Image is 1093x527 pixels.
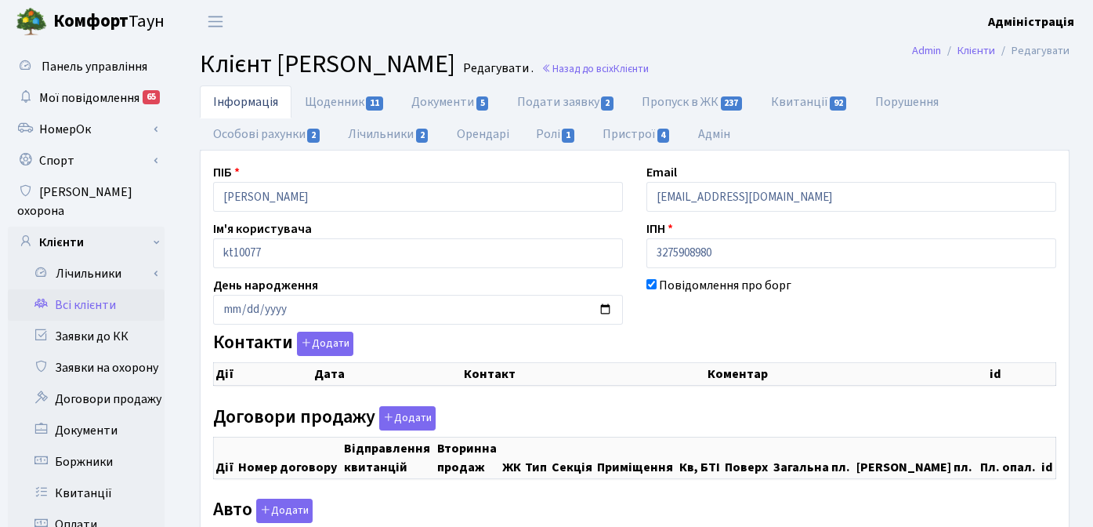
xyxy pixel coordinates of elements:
[8,415,165,446] a: Документи
[678,437,723,478] th: Кв, БТІ
[313,363,462,386] th: Дата
[476,96,489,111] span: 5
[657,129,670,143] span: 4
[758,85,862,118] a: Квитанції
[523,437,549,478] th: Тип
[307,129,320,143] span: 2
[8,478,165,509] a: Квитанції
[460,61,534,76] small: Редагувати .
[995,42,1069,60] li: Редагувати
[214,437,237,478] th: Дії
[912,42,941,59] a: Admin
[256,499,313,523] button: Авто
[443,118,523,151] a: Орендарі
[8,82,165,114] a: Мої повідомлення65
[988,13,1074,31] a: Адміністрація
[550,437,595,478] th: Секція
[213,499,313,523] label: Авто
[462,363,706,386] th: Контакт
[398,85,503,118] a: Документи
[196,9,235,35] button: Переключити навігацію
[957,42,995,59] a: Клієнти
[889,35,1093,67] nav: breadcrumb
[646,163,677,182] label: Email
[595,437,678,478] th: Приміщення
[8,352,165,383] a: Заявки на охорону
[723,437,771,478] th: Поверх
[379,406,436,431] button: Договори продажу
[8,446,165,478] a: Боржники
[214,363,313,386] th: Дії
[628,85,757,118] a: Пропуск в ЖК
[297,332,353,356] button: Контакти
[8,383,165,415] a: Договори продажу
[252,496,313,524] a: Додати
[200,46,455,82] span: Клієнт [PERSON_NAME]
[16,6,47,38] img: logo.png
[685,118,744,151] a: Адмін
[53,9,128,34] b: Комфорт
[213,276,318,295] label: День народження
[8,114,165,145] a: НомерОк
[8,227,165,258] a: Клієнти
[613,61,649,76] span: Клієнти
[541,61,649,76] a: Назад до всіхКлієнти
[8,176,165,227] a: [PERSON_NAME] охорона
[213,332,353,356] label: Контакти
[366,96,383,111] span: 11
[706,363,988,386] th: Коментар
[143,90,160,104] div: 65
[862,85,952,118] a: Порушення
[42,58,147,75] span: Панель управління
[523,118,589,151] a: Ролі
[237,437,342,478] th: Номер договору
[855,437,979,478] th: [PERSON_NAME] пл.
[293,329,353,357] a: Додати
[335,118,443,151] a: Лічильники
[8,51,165,82] a: Панель управління
[213,163,240,182] label: ПІБ
[291,85,398,118] a: Щоденник
[979,437,1040,478] th: Пл. опал.
[830,96,847,111] span: 92
[436,437,501,478] th: Вторинна продаж
[213,406,436,431] label: Договори продажу
[659,276,791,295] label: Повідомлення про борг
[213,220,312,238] label: Ім'я користувача
[200,118,335,151] a: Особові рахунки
[601,96,613,111] span: 2
[53,9,165,35] span: Таун
[39,89,139,107] span: Мої повідомлення
[501,437,523,478] th: ЖК
[8,145,165,176] a: Спорт
[772,437,855,478] th: Загальна пл.
[988,363,1056,386] th: id
[646,220,673,238] label: ІПН
[589,118,684,151] a: Пристрої
[416,129,429,143] span: 2
[375,403,436,431] a: Додати
[504,85,628,118] a: Подати заявку
[721,96,743,111] span: 237
[8,321,165,352] a: Заявки до КК
[8,289,165,321] a: Всі клієнти
[200,85,291,118] a: Інформація
[562,129,574,143] span: 1
[18,258,165,289] a: Лічильники
[1040,437,1055,478] th: id
[342,437,436,478] th: Відправлення квитанцій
